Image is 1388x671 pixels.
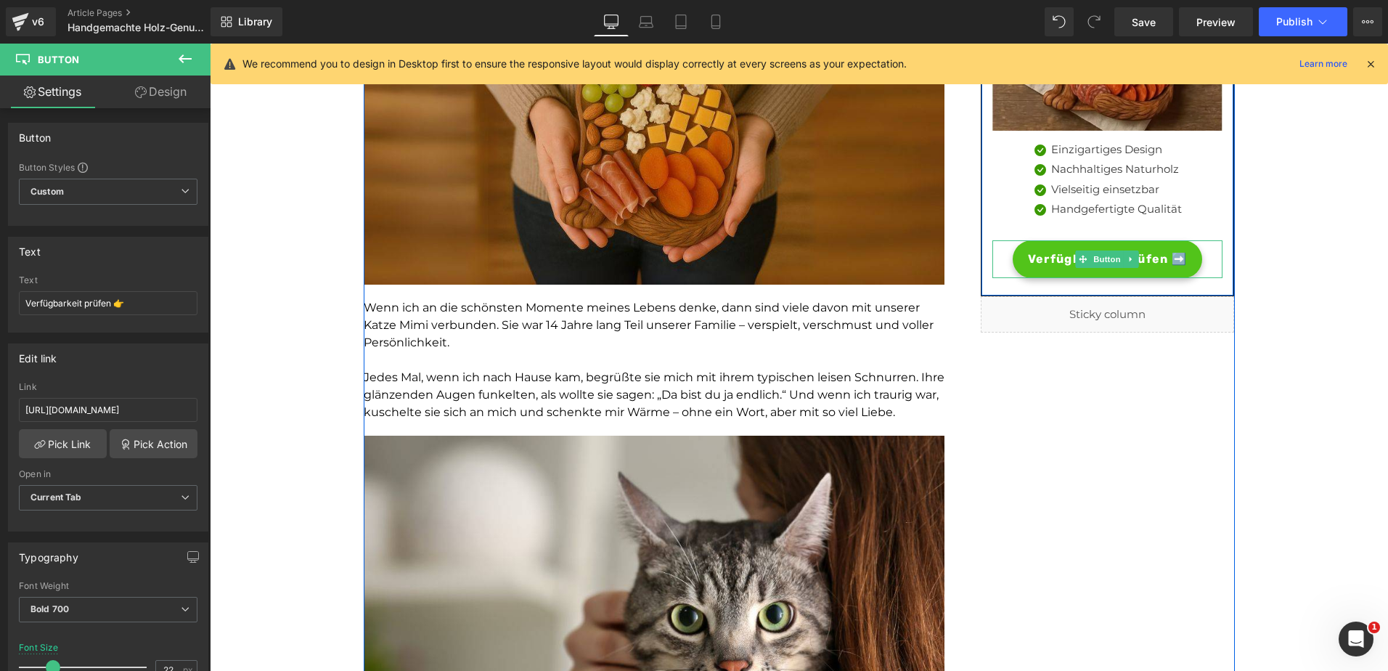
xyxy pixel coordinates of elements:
a: Pick Link [19,429,107,458]
div: Typography [19,543,78,564]
a: Design [108,76,213,108]
div: Link [19,382,197,392]
span: Button [38,54,79,65]
button: Publish [1259,7,1347,36]
a: Tablet [664,7,698,36]
span: Save [1132,15,1156,30]
a: Expand / Collapse [914,207,929,224]
p: We recommend you to design in Desktop first to ensure the responsive layout would display correct... [242,56,907,72]
a: Learn more [1294,55,1353,73]
button: More [1353,7,1382,36]
a: Article Pages [68,7,234,19]
div: Open in [19,469,197,479]
button: Undo [1045,7,1074,36]
a: New Library [211,7,282,36]
a: Desktop [594,7,629,36]
iframe: Intercom live chat [1339,622,1373,656]
a: Pick Action [110,429,197,458]
div: Font Weight [19,581,197,591]
input: https://your-shop.myshopify.com [19,398,197,422]
span: 1 [1368,622,1380,633]
p: Handgefertigte Qualität [841,158,972,174]
span: Wenn ich an die schönsten Momente meines Lebens denke, dann sind viele davon mit unserer Katze Mi... [154,257,724,306]
button: Redo [1079,7,1109,36]
p: Einzigartiges Design [841,98,972,115]
div: Edit link [19,344,57,365]
p: Nachhaltiges Naturholz [841,118,972,134]
span: Publish [1276,16,1313,28]
span: Preview [1196,15,1236,30]
span: Library [238,15,272,28]
div: v6 [29,12,47,31]
span: Verfügbarkeit prüfen ➡️ [818,207,977,224]
div: Text [19,275,197,285]
a: Mobile [698,7,733,36]
a: v6 [6,7,56,36]
a: Verfügbarkeit prüfen ➡️ [803,197,992,235]
div: Text [19,237,41,258]
div: Button Styles [19,161,197,173]
b: Bold 700 [30,603,69,614]
a: Laptop [629,7,664,36]
div: Button [19,123,51,144]
b: Custom [30,186,64,198]
div: Font Size [19,643,59,653]
p: Vielseitig einsetzbar [841,138,972,155]
span: Button [881,207,915,224]
span: Jedes Mal, wenn ich nach Hause kam, begrüßte sie mich mit ihrem typischen leisen Schnurren. Ihre ... [154,327,735,375]
span: Handgemachte Holz-Genussplatte in Katzenform ADV [68,22,207,33]
a: Preview [1179,7,1253,36]
b: Current Tab [30,492,82,503]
